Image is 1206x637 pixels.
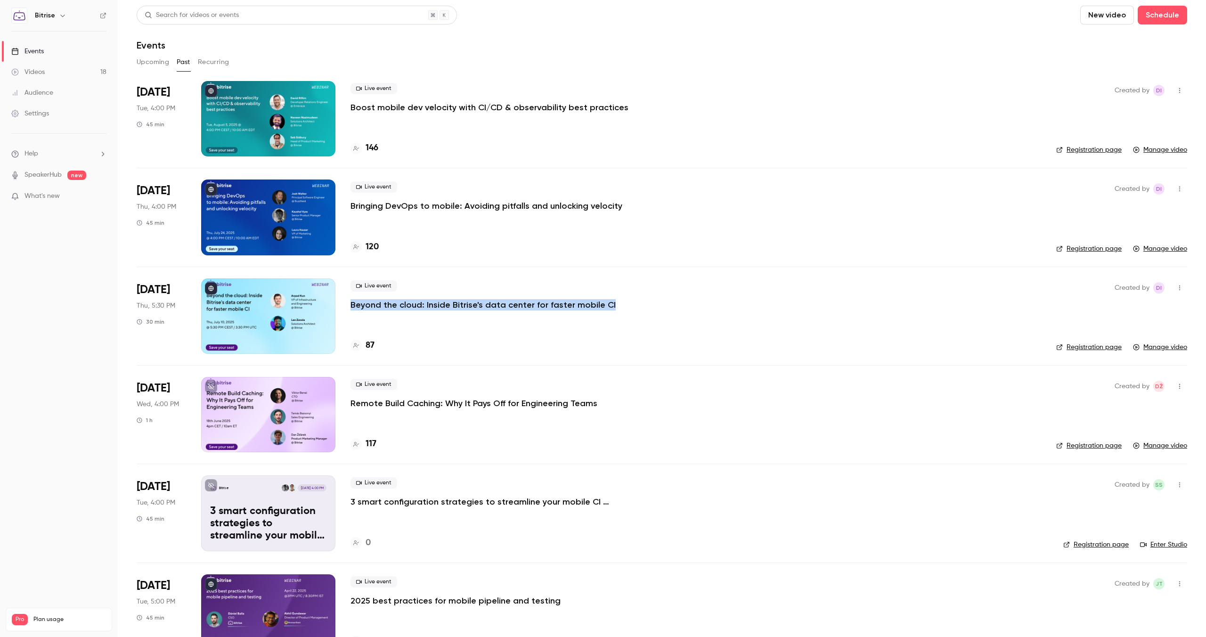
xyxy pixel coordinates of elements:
[137,104,175,113] span: Tue, 4:00 PM
[24,170,62,180] a: SpeakerHub
[137,183,170,198] span: [DATE]
[1153,282,1165,294] span: Diana Ipacs
[1153,183,1165,195] span: Diana Ipacs
[145,10,239,20] div: Search for videos or events
[350,280,397,292] span: Live event
[1156,578,1163,589] span: JT
[1156,282,1162,294] span: DI
[1115,479,1149,490] span: Created by
[298,484,326,491] span: [DATE] 4:00 PM
[137,202,176,212] span: Thu, 4:00 PM
[198,55,229,70] button: Recurring
[1133,145,1187,155] a: Manage video
[1115,85,1149,96] span: Created by
[137,498,175,507] span: Tue, 4:00 PM
[12,8,27,23] img: Bitrise
[210,506,326,542] p: 3 smart configuration strategies to streamline your mobile CI workflows
[137,180,186,255] div: Jul 24 Thu, 4:00 PM (Europe/Budapest)
[137,81,186,156] div: Aug 5 Tue, 4:00 PM (Europe/Budapest)
[11,88,53,98] div: Audience
[11,149,106,159] li: help-dropdown-opener
[137,381,170,396] span: [DATE]
[350,477,397,489] span: Live event
[137,578,170,593] span: [DATE]
[137,85,170,100] span: [DATE]
[137,121,164,128] div: 45 min
[1138,6,1187,24] button: Schedule
[350,83,397,94] span: Live event
[1133,244,1187,253] a: Manage video
[1156,183,1162,195] span: DI
[137,377,186,452] div: Jun 18 Wed, 3:00 PM (Europe/London)
[137,416,153,424] div: 1 h
[35,11,55,20] h6: Bitrise
[67,171,86,180] span: new
[350,398,597,409] a: Remote Build Caching: Why It Pays Off for Engineering Teams
[1115,282,1149,294] span: Created by
[137,318,164,326] div: 30 min
[1056,145,1122,155] a: Registration page
[11,109,49,118] div: Settings
[1153,578,1165,589] span: Jess Thompson
[12,614,28,625] span: Pro
[1115,183,1149,195] span: Created by
[137,282,170,297] span: [DATE]
[350,576,397,588] span: Live event
[350,438,376,450] a: 117
[1153,381,1165,392] span: Dan Žďárek
[350,200,622,212] a: Bringing DevOps to mobile: Avoiding pitfalls and unlocking velocity
[1153,479,1165,490] span: Seb Sidbury
[1140,540,1187,549] a: Enter Studio
[282,484,288,491] img: Kaushal Vyas
[366,438,376,450] h4: 117
[350,595,561,606] a: 2025 best practices for mobile pipeline and testing
[1115,578,1149,589] span: Created by
[350,339,375,352] a: 87
[350,496,633,507] a: 3 smart configuration strategies to streamline your mobile CI workflows
[137,55,169,70] button: Upcoming
[1063,540,1129,549] a: Registration page
[137,278,186,354] div: Jul 10 Thu, 5:30 PM (Europe/Budapest)
[219,486,229,490] p: Bitrise
[350,379,397,390] span: Live event
[137,479,170,494] span: [DATE]
[137,475,186,551] div: May 27 Tue, 3:00 PM (Europe/London)
[350,537,371,549] a: 0
[366,142,378,155] h4: 146
[366,241,379,253] h4: 120
[1153,85,1165,96] span: Diana Ipacs
[95,192,106,201] iframe: Noticeable Trigger
[289,484,295,491] img: Seb Sidbury
[350,142,378,155] a: 146
[350,181,397,193] span: Live event
[1080,6,1134,24] button: New video
[1155,479,1163,490] span: SS
[1056,441,1122,450] a: Registration page
[350,102,628,113] a: Boost mobile dev velocity with CI/CD & observability best practices
[1115,381,1149,392] span: Created by
[201,475,335,551] a: 3 smart configuration strategies to streamline your mobile CI workflowsBitriseSeb SidburyKaushal ...
[33,616,106,623] span: Plan usage
[24,149,38,159] span: Help
[1056,244,1122,253] a: Registration page
[11,47,44,56] div: Events
[137,301,175,310] span: Thu, 5:30 PM
[350,299,616,310] a: Beyond the cloud: Inside Bitrise's data center for faster mobile CI
[1133,343,1187,352] a: Manage video
[1056,343,1122,352] a: Registration page
[137,515,164,523] div: 45 min
[137,400,179,409] span: Wed, 4:00 PM
[350,241,379,253] a: 120
[137,219,164,227] div: 45 min
[1133,441,1187,450] a: Manage video
[1155,381,1163,392] span: DŽ
[11,67,45,77] div: Videos
[366,339,375,352] h4: 87
[24,191,60,201] span: What's new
